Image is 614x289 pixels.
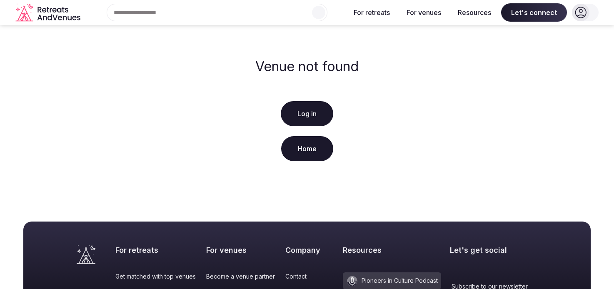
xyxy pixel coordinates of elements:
span: Let's connect [501,3,567,22]
h2: Let's get social [450,245,537,255]
a: Become a venue partner [206,272,277,281]
button: Resources [451,3,498,22]
a: Visit the homepage [77,245,95,264]
a: Log in [281,101,333,126]
h2: For venues [206,245,277,255]
h2: Venue not found [255,59,359,75]
a: Get matched with top venues [115,272,197,281]
a: Contact [285,272,334,281]
h2: For retreats [115,245,197,255]
button: For venues [400,3,448,22]
h2: Company [285,245,334,255]
a: Visit the homepage [15,3,82,22]
svg: Retreats and Venues company logo [15,3,82,22]
a: Home [281,136,333,161]
button: For retreats [347,3,397,22]
h2: Resources [343,245,441,255]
